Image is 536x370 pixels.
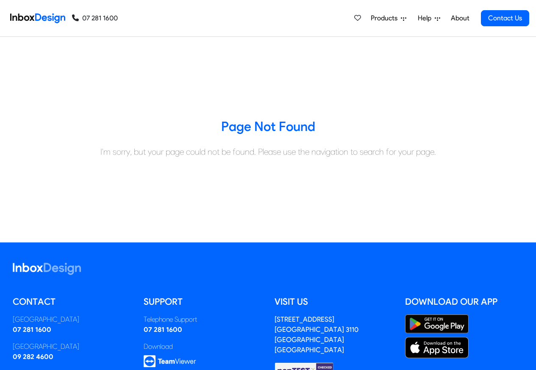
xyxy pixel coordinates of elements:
[144,295,262,308] h5: Support
[481,10,529,26] a: Contact Us
[275,315,358,354] a: [STREET_ADDRESS][GEOGRAPHIC_DATA] 3110[GEOGRAPHIC_DATA][GEOGRAPHIC_DATA]
[144,342,262,352] div: Download
[13,342,131,352] div: [GEOGRAPHIC_DATA]
[13,353,53,361] a: 09 282 4600
[418,13,435,23] span: Help
[405,314,469,334] img: Google Play Store
[275,315,358,354] address: [STREET_ADDRESS] [GEOGRAPHIC_DATA] 3110 [GEOGRAPHIC_DATA] [GEOGRAPHIC_DATA]
[13,325,51,334] a: 07 281 1600
[6,145,530,158] div: I'm sorry, but your page could not be found. Please use the navigation to search for your page.
[405,337,469,358] img: Apple App Store
[13,295,131,308] h5: Contact
[367,10,410,27] a: Products
[405,295,523,308] h5: Download our App
[144,314,262,325] div: Telephone Support
[144,355,196,367] img: logo_teamviewer.svg
[448,10,472,27] a: About
[13,263,81,275] img: logo_inboxdesign_white.svg
[275,295,393,308] h5: Visit us
[414,10,444,27] a: Help
[72,13,118,23] a: 07 281 1600
[13,314,131,325] div: [GEOGRAPHIC_DATA]
[371,13,401,23] span: Products
[144,325,182,334] a: 07 281 1600
[6,118,530,135] h3: Page Not Found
